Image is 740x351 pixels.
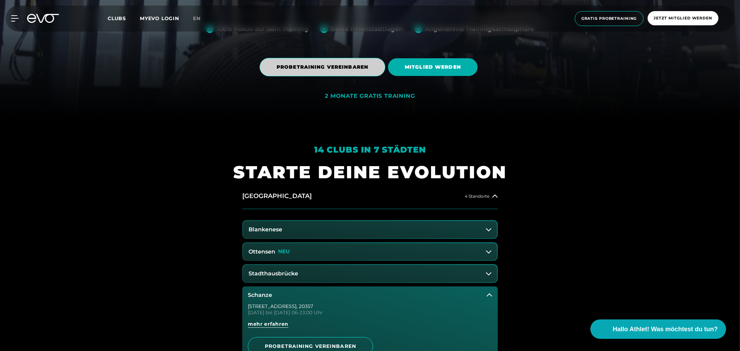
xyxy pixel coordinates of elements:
h3: Schanze [248,292,272,298]
span: PROBETRAINING VEREINBAREN [277,63,368,71]
button: OttensenNEU [243,243,497,260]
button: Hallo Athlet! Was möchtest du tun? [590,319,726,339]
div: [STREET_ADDRESS] , 20357 [248,304,492,309]
span: Gratis Probetraining [581,16,637,22]
span: Hallo Athlet! Was möchtest du tun? [613,325,718,334]
h3: Stadthausbrücke [249,271,298,277]
a: Clubs [108,15,140,22]
a: Gratis Probetraining [573,11,646,26]
a: en [193,15,209,23]
button: [GEOGRAPHIC_DATA]4 Standorte [242,183,498,209]
div: [DATE] bis [DATE] 06-23:00 Uhr [248,310,492,315]
h1: STARTE DEINE EVOLUTION [233,161,507,183]
h3: Blankenese [249,226,282,233]
a: MITGLIED WERDEN [388,53,480,81]
button: Schanze [242,286,498,304]
span: mehr erfahren [248,320,288,328]
span: MITGLIED WERDEN [405,63,461,71]
a: PROBETRAINING VEREINBAREN [260,53,388,82]
span: PROBETRAINING VEREINBAREN [265,343,356,350]
a: mehr erfahren [248,320,492,333]
p: NEU [278,249,290,255]
button: Stadthausbrücke [243,265,497,282]
span: Clubs [108,15,126,22]
div: 2 MONATE GRATIS TRAINING [325,93,415,100]
a: Jetzt Mitglied werden [646,11,721,26]
em: 14 Clubs in 7 Städten [314,145,426,155]
button: Blankenese [243,221,497,238]
h2: [GEOGRAPHIC_DATA] [242,192,312,200]
span: 4 Standorte [465,194,489,198]
span: Jetzt Mitglied werden [654,15,712,21]
a: MYEVO LOGIN [140,15,179,22]
h3: Ottensen [249,249,275,255]
span: en [193,15,201,22]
